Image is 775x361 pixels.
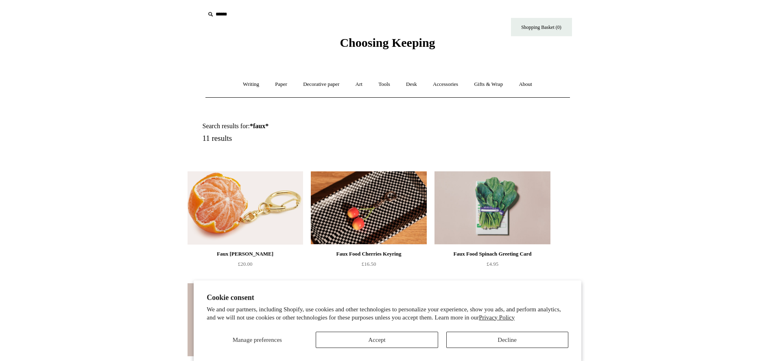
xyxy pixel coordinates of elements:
div: Faux [PERSON_NAME] [190,249,301,259]
a: Faux Food Cherries Keyring £16.50 [311,249,426,282]
span: £20.00 [238,261,253,267]
a: Shopping Basket (0) [511,18,572,36]
a: Faux Watermelon Greeting Card Faux Watermelon Greeting Card [188,283,303,357]
span: Choosing Keeping [340,36,435,49]
span: Manage preferences [233,337,282,343]
a: Gifts & Wrap [467,74,510,95]
img: Faux Food Cherries Keyring [311,171,426,245]
h2: Cookie consent [207,293,568,302]
div: Faux Food Spinach Greeting Card [437,249,548,259]
div: Faux Food Cherries Keyring [313,249,424,259]
a: Choosing Keeping [340,42,435,48]
a: Decorative paper [296,74,347,95]
a: Faux Food Cherries Keyring Faux Food Cherries Keyring [311,171,426,245]
h5: 11 results [203,134,397,143]
a: Writing [236,74,266,95]
a: Desk [399,74,424,95]
button: Manage preferences [207,332,308,348]
img: Faux Watermelon Greeting Card [188,283,303,357]
a: Faux Clementine Keyring Faux Clementine Keyring [188,171,303,245]
a: Faux [PERSON_NAME] £20.00 [188,249,303,282]
a: Art [348,74,370,95]
img: Faux Clementine Keyring [188,171,303,245]
span: £4.95 [487,261,498,267]
h1: Search results for: [203,122,397,130]
img: Faux Food Spinach Greeting Card [434,171,550,245]
p: We and our partners, including Shopify, use cookies and other technologies to personalize your ex... [207,306,568,322]
button: Accept [316,332,438,348]
a: Faux Food Spinach Greeting Card Faux Food Spinach Greeting Card [434,171,550,245]
a: Accessories [426,74,465,95]
a: Paper [268,74,295,95]
button: Decline [446,332,568,348]
a: Tools [371,74,397,95]
a: Faux Food Spinach Greeting Card £4.95 [434,249,550,282]
a: About [511,74,539,95]
span: £16.50 [362,261,376,267]
a: Privacy Policy [479,314,515,321]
